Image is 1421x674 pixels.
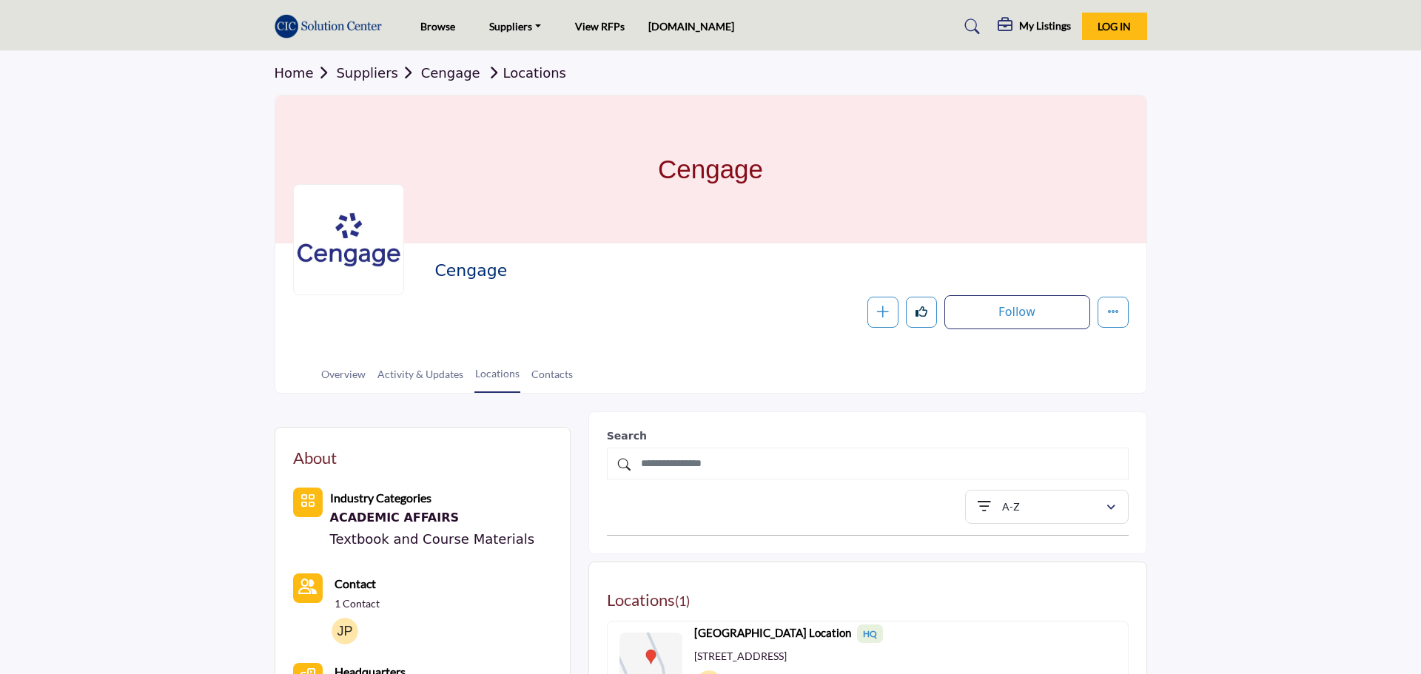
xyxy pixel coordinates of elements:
[330,508,535,528] a: ACADEMIC AFFAIRS
[607,587,690,613] h2: Locations
[420,20,455,33] a: Browse
[531,366,574,392] a: Contacts
[607,430,1129,442] h2: Search
[1019,19,1071,33] h5: My Listings
[694,649,787,664] p: [STREET_ADDRESS]
[1002,499,1020,514] p: A-Z
[1098,297,1129,328] button: More details
[950,15,990,38] a: Search
[330,491,431,505] b: Industry Categories
[293,488,323,517] button: Category Icon
[332,618,358,644] img: Jennifer P.
[679,593,686,609] span: 1
[335,596,380,611] a: 1 Contact
[275,65,337,81] a: Home
[694,624,883,643] b: [GEOGRAPHIC_DATA] Location
[275,14,390,38] img: site Logo
[320,366,366,392] a: Overview
[434,261,841,280] h2: Cengage
[648,20,734,33] a: [DOMAIN_NAME]
[330,490,431,505] a: Industry Categories
[335,573,376,593] a: Contact
[293,573,323,603] button: Contact-Employee Icon
[906,297,937,328] button: Like
[335,576,376,590] b: Contact
[675,593,690,609] span: ( )
[658,95,763,243] h1: Cengage
[944,295,1090,329] button: Follow
[1098,20,1131,33] span: Log In
[1082,13,1147,40] button: Log In
[330,508,535,528] div: Academic program development, faculty resources, and curriculum enhancement solutions for higher ...
[377,366,464,392] a: Activity & Updates
[293,573,323,603] a: Link of redirect to contact page
[330,531,535,547] a: Textbook and Course Materials
[421,65,480,81] a: Cengage
[479,16,551,37] a: Suppliers
[484,65,566,81] a: Locations
[474,365,520,393] a: Locations
[336,65,420,81] a: Suppliers
[965,490,1129,524] button: A-Z
[857,624,883,643] span: HQ
[575,20,625,33] a: View RFPs
[293,445,337,470] h2: About
[998,18,1071,36] div: My Listings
